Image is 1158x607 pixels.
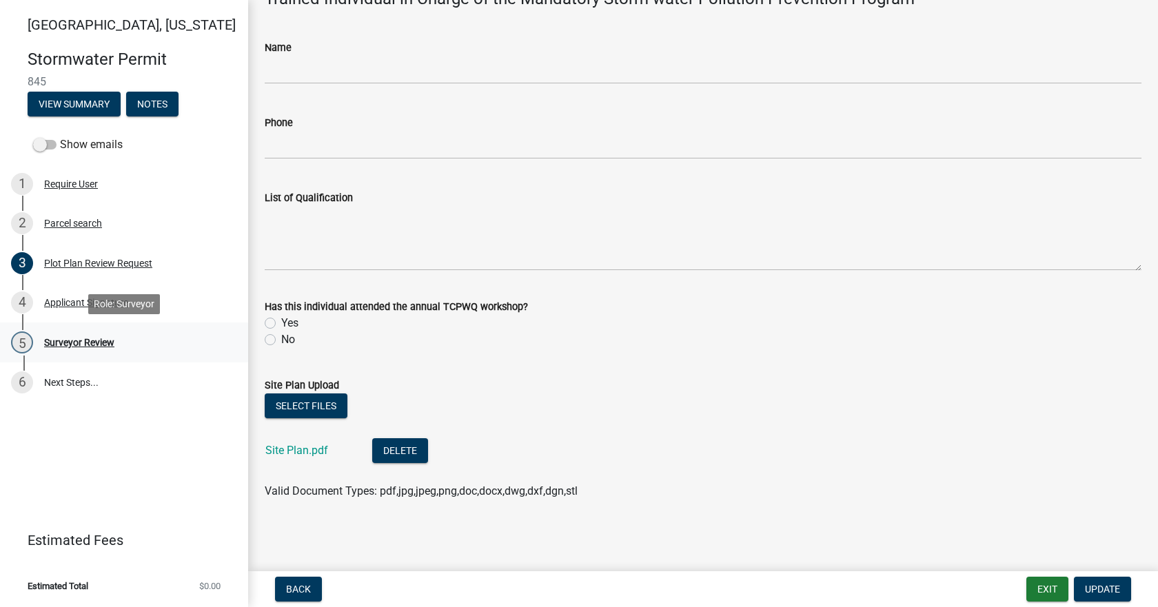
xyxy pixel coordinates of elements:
label: Yes [281,315,298,331]
a: Estimated Fees [11,526,226,554]
label: Site Plan Upload [265,381,339,391]
div: 2 [11,212,33,234]
span: Valid Document Types: pdf,jpg,jpeg,png,doc,docx,dwg,dxf,dgn,stl [265,484,578,497]
div: 6 [11,371,33,393]
div: Plot Plan Review Request [44,258,152,268]
label: List of Qualification [265,194,353,203]
div: Applicant Signature [44,298,128,307]
span: $0.00 [199,582,221,590]
button: Notes [126,92,179,116]
span: Estimated Total [28,582,88,590]
a: Site Plan.pdf [265,444,328,457]
label: Show emails [33,136,123,153]
div: Surveyor Review [44,338,114,347]
label: Phone [265,119,293,128]
span: 845 [28,75,221,88]
button: Back [275,577,322,601]
label: Has this individual attended the annual TCPWQ workshop? [265,302,528,312]
button: Exit [1026,577,1068,601]
h4: Stormwater Permit [28,50,237,70]
label: No [281,331,295,348]
div: Role: Surveyor [88,294,160,314]
span: Back [286,584,311,595]
div: 4 [11,291,33,313]
div: 1 [11,173,33,195]
div: Parcel search [44,218,102,228]
wm-modal-confirm: Notes [126,99,179,110]
div: 5 [11,331,33,353]
button: Update [1074,577,1131,601]
div: 3 [11,252,33,274]
wm-modal-confirm: Delete Document [372,445,428,458]
span: Update [1085,584,1120,595]
label: Name [265,43,292,53]
button: View Summary [28,92,121,116]
button: Select files [265,393,347,418]
span: [GEOGRAPHIC_DATA], [US_STATE] [28,17,236,33]
div: Require User [44,179,98,189]
wm-modal-confirm: Summary [28,99,121,110]
button: Delete [372,438,428,463]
